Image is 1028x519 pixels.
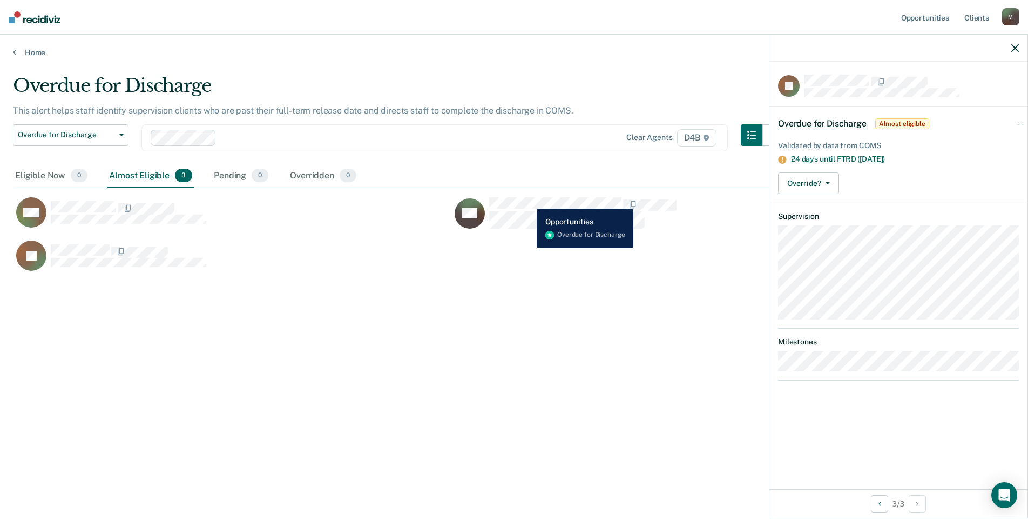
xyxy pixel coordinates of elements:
div: Clear agents [626,133,672,142]
span: Overdue for Discharge [778,118,867,129]
img: Recidiviz [9,11,60,23]
span: 0 [340,169,356,183]
div: Eligible Now [13,164,90,188]
span: 0 [71,169,87,183]
dt: Supervision [778,212,1019,221]
div: Almost Eligible [107,164,194,188]
div: 24 days until FTRD ([DATE]) [791,155,1019,164]
p: This alert helps staff identify supervision clients who are past their full-term release date and... [13,105,573,116]
dt: Milestones [778,337,1019,347]
button: Previous Opportunity [871,495,888,513]
button: Override? [778,172,839,194]
div: Overdue for DischargeAlmost eligible [769,107,1027,141]
a: Home [13,48,1015,57]
span: Overdue for Discharge [18,130,115,139]
div: M [1002,8,1019,25]
div: Open Intercom Messenger [991,482,1017,508]
div: Overdue for Discharge [13,75,784,105]
span: Almost eligible [875,118,929,129]
div: Validated by data from COMS [778,141,1019,150]
span: D4B [677,129,716,147]
div: Overridden [288,164,359,188]
div: CaseloadOpportunityCell-0540447 [13,240,451,283]
span: 3 [175,169,192,183]
div: 3 / 3 [769,489,1027,518]
span: 0 [252,169,268,183]
div: CaseloadOpportunityCell-0478420 [13,197,451,240]
div: Pending [212,164,270,188]
button: Next Opportunity [909,495,926,513]
div: CaseloadOpportunityCell-0792106 [451,197,890,240]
